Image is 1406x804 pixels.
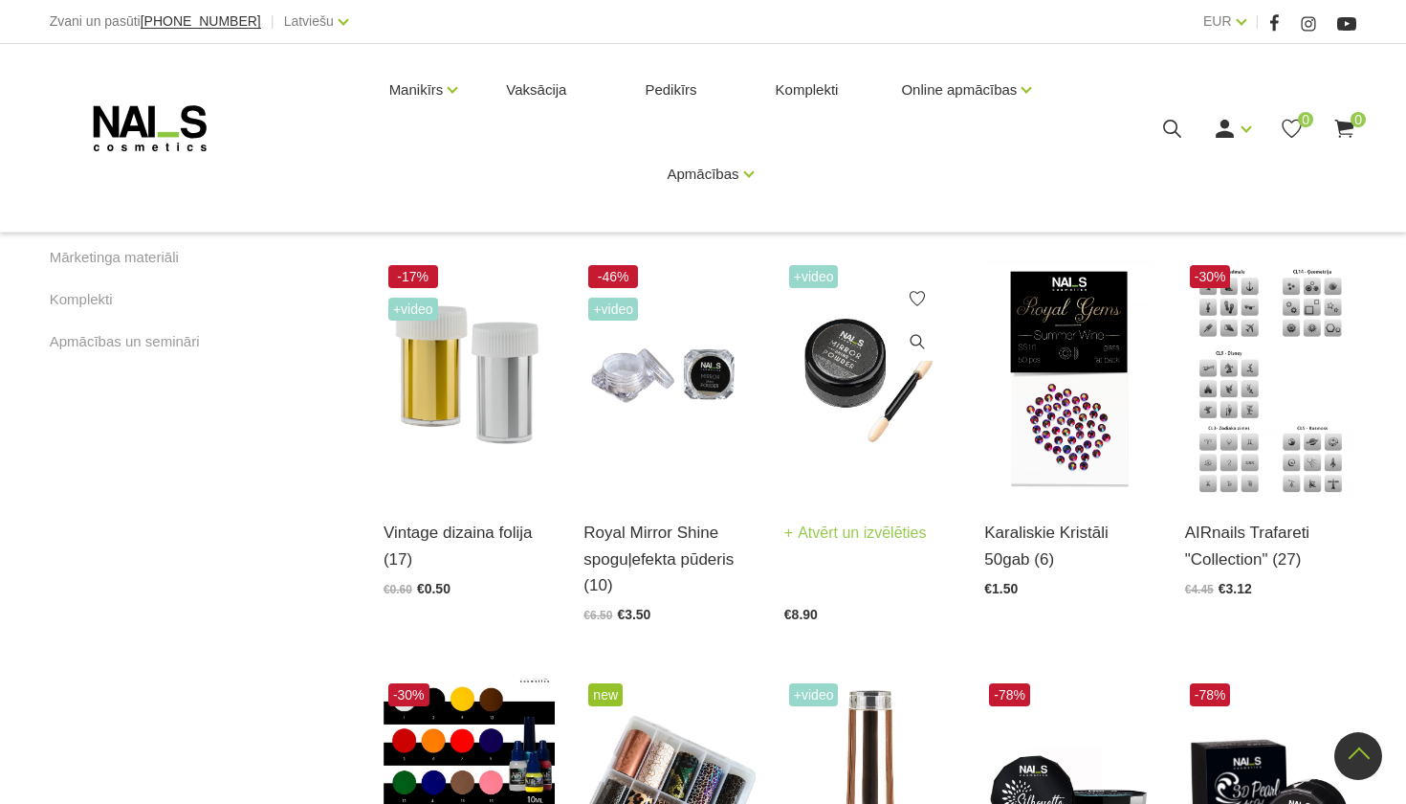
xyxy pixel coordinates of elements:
span: new [588,683,623,706]
div: Zvani un pasūti [50,10,261,33]
span: €8.90 [784,607,818,622]
a: Vaksācija [491,44,582,136]
span: €0.60 [384,583,412,596]
span: +Video [588,298,638,321]
span: €0.50 [417,581,450,596]
a: Vintage dizaina folija (17) [384,520,555,571]
span: €6.50 [583,609,612,622]
a: Pedikīrs [629,44,712,136]
span: €3.50 [617,607,650,622]
a: Komplekti [50,288,113,311]
span: -17% [388,265,438,288]
span: +Video [789,265,839,288]
span: €1.50 [984,581,1018,596]
span: -30% [388,683,429,706]
span: +Video [388,298,438,321]
img: Description [1185,260,1356,497]
span: -30% [1190,265,1231,288]
a: Komplekti [760,44,854,136]
a: Latviešu [284,10,334,33]
span: [PHONE_NUMBER] [141,13,261,29]
a: AIRnails Trafareti "Collection" (27) [1185,520,1356,571]
span: +Video [789,683,839,706]
span: €3.12 [1219,581,1252,596]
a: Mārketinga materiāli [50,246,179,269]
a: 0 [1280,117,1304,141]
a: Manikīrs [389,52,444,128]
span: 0 [1351,112,1366,127]
a: Apmācības [667,136,738,212]
a: Online apmācības [901,52,1017,128]
a: 0 [1332,117,1356,141]
a: Royal Mirror Shine spoguļefekta pūderis (10) [583,520,755,598]
span: | [1256,10,1260,33]
a: [PHONE_NUMBER] [141,14,261,29]
span: -46% [588,265,638,288]
a: EUR [1203,10,1232,33]
a: Apmācības un semināri [50,330,200,353]
img: Vintage dizaina folijaFolija spoguļspīduma dizaina veidošanai. Piemērota gan modelētiem nagiem, g... [384,260,555,497]
img: Augstas kvalitātes, glazūras efekta dizaina pūderis lieliskam pērļu spīdumam.... [583,260,755,497]
img: Dažādu nokrāsu un izmēru kristāliņi spožam nagu dizainam. Iepakojumā 50 gabSaturs: 50 gb... [984,260,1155,497]
a: Atvērt un izvēlēties [784,520,927,547]
span: €4.45 [1185,583,1214,596]
span: -78% [1190,683,1231,706]
span: 0 [1298,112,1313,127]
span: -78% [989,683,1030,706]
img: MIRROR SHINE POWDER - piesātināta pigmenta spoguļspīduma toņi spilgtam un pamanāmam manikīram! Id... [784,260,956,497]
a: Karaliskie Kristāli 50gab (6) [984,520,1155,571]
span: | [271,10,275,33]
